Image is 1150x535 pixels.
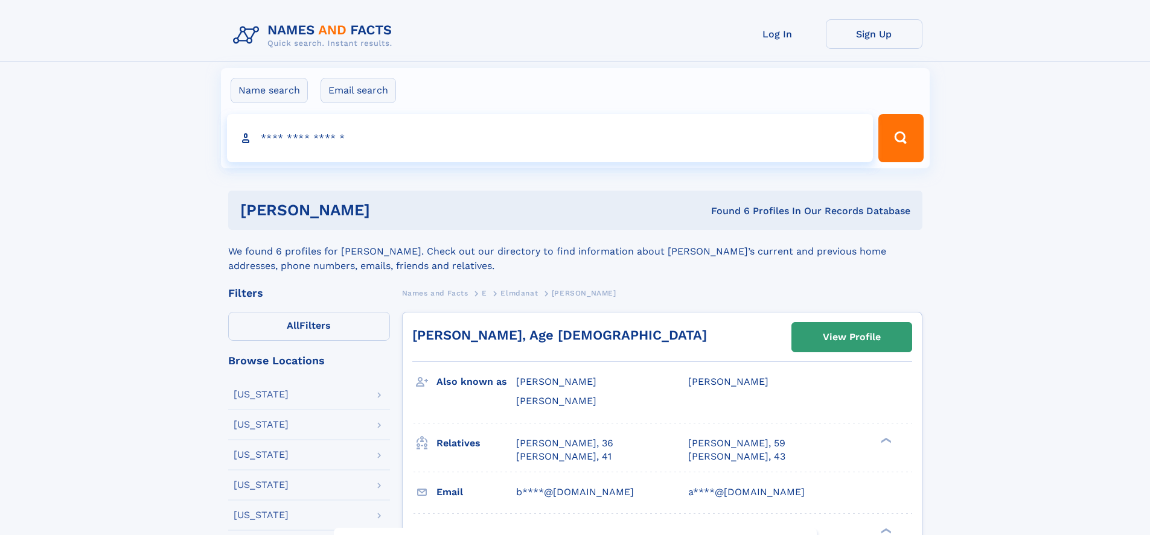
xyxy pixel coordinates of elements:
[321,78,396,103] label: Email search
[436,433,516,454] h3: Relatives
[234,420,289,429] div: [US_STATE]
[878,436,892,444] div: ❯
[228,288,390,299] div: Filters
[436,372,516,392] h3: Also known as
[823,323,881,351] div: View Profile
[482,289,487,297] span: E
[516,376,596,387] span: [PERSON_NAME]
[878,114,923,162] button: Search Button
[516,395,596,407] span: [PERSON_NAME]
[516,437,613,450] a: [PERSON_NAME], 36
[878,527,892,534] div: ❯
[228,355,390,366] div: Browse Locations
[228,312,390,341] label: Filters
[729,19,826,49] a: Log In
[287,320,299,331] span: All
[234,480,289,490] div: [US_STATE]
[552,289,616,297] span: [PERSON_NAME]
[482,285,487,300] a: E
[688,450,785,463] a: [PERSON_NAME], 43
[234,510,289,520] div: [US_STATE]
[516,450,612,463] a: [PERSON_NAME], 41
[688,437,785,450] a: [PERSON_NAME], 59
[402,285,468,300] a: Names and Facts
[231,78,308,103] label: Name search
[688,376,768,387] span: [PERSON_NAME]
[500,285,538,300] a: Elmdanat
[792,323,912,352] a: View Profile
[228,19,402,52] img: Logo Names and Facts
[234,450,289,460] div: [US_STATE]
[826,19,922,49] a: Sign Up
[227,114,874,162] input: search input
[240,203,541,218] h1: [PERSON_NAME]
[540,204,910,218] div: Found 6 Profiles In Our Records Database
[228,230,922,273] div: We found 6 profiles for [PERSON_NAME]. Check out our directory to find information about [PERSON_...
[436,482,516,502] h3: Email
[500,289,538,297] span: Elmdanat
[234,390,289,399] div: [US_STATE]
[412,328,707,343] a: [PERSON_NAME], Age [DEMOGRAPHIC_DATA]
